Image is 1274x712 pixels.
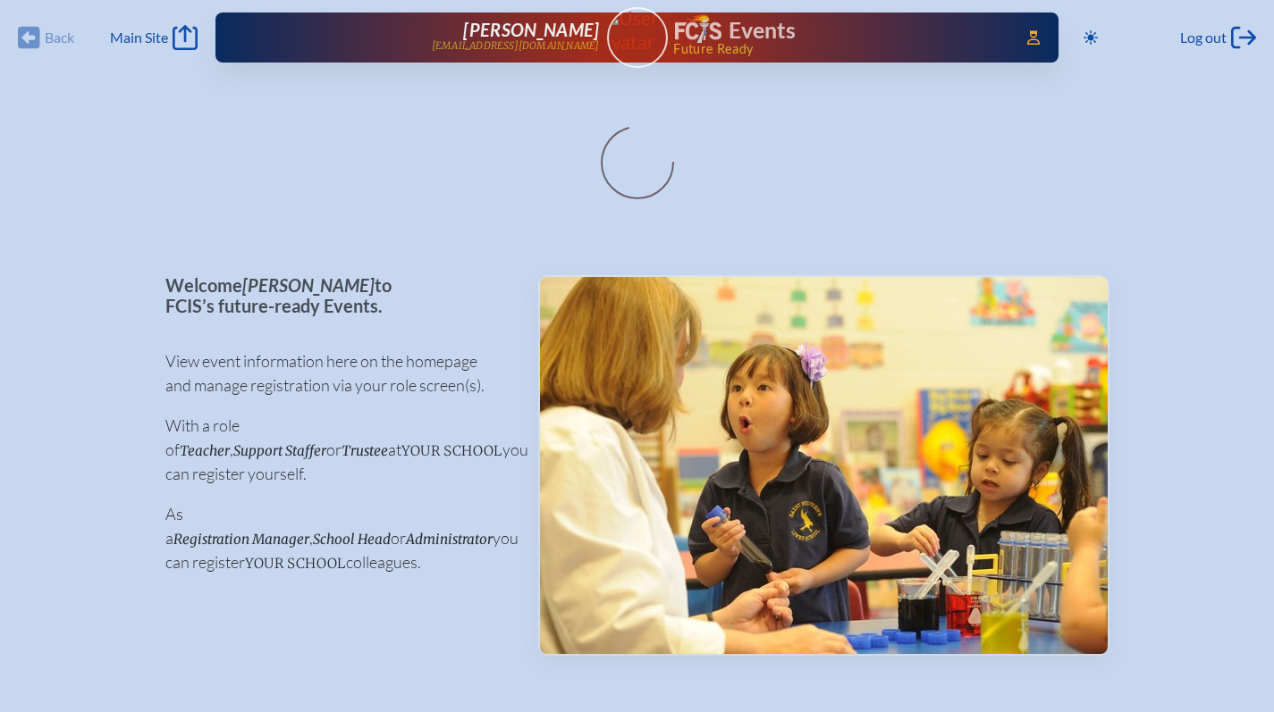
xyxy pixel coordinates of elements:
img: Events [540,277,1108,654]
span: School Head [313,531,391,548]
p: Welcome to FCIS’s future-ready Events. [165,275,510,315]
span: Registration Manager [173,531,309,548]
p: With a role of , or at you can register yourself. [165,414,510,486]
p: [EMAIL_ADDRESS][DOMAIN_NAME] [432,40,600,52]
p: View event information here on the homepage and manage registration via your role screen(s). [165,349,510,398]
span: [PERSON_NAME] [463,19,599,40]
p: As a , or you can register colleagues. [165,502,510,574]
span: Log out [1180,29,1227,46]
span: your school [401,442,502,459]
img: User Avatar [599,6,675,54]
div: FCIS Events — Future ready [675,14,1002,55]
span: Main Site [110,29,168,46]
span: Teacher [180,442,230,459]
a: Main Site [110,25,198,50]
span: [PERSON_NAME] [242,274,375,296]
span: Future Ready [673,43,1001,55]
a: User Avatar [607,7,668,68]
span: your school [245,555,346,572]
span: Support Staffer [233,442,326,459]
a: [PERSON_NAME][EMAIL_ADDRESS][DOMAIN_NAME] [273,20,600,55]
span: Administrator [406,531,493,548]
span: Trustee [342,442,388,459]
